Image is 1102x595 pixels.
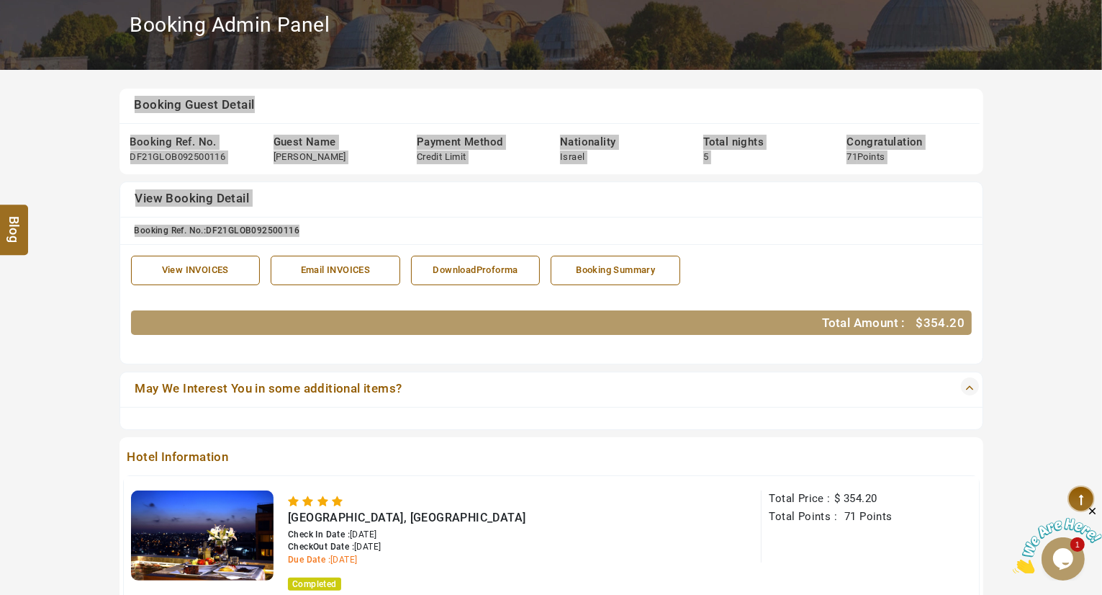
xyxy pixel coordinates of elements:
[559,264,672,277] div: Booking Summary
[844,492,877,505] span: 354.20
[130,135,252,150] div: Booking Ref. No.
[844,510,893,523] span: 71 Points
[923,316,965,330] span: 354.20
[271,256,400,285] a: Email INVOICES
[560,151,584,164] div: Israel
[769,510,837,523] span: Total Points :
[288,555,330,565] span: Due Date :
[330,555,357,565] span: [DATE]
[130,12,330,37] h2: Booking Admin Panel
[206,225,299,236] span: DF21GLOB092500116
[703,135,825,150] div: Total nights
[139,264,253,277] div: View INVOICES
[417,151,466,164] div: Credit Limit
[822,316,905,330] span: Total Amount :
[350,529,376,540] span: [DATE]
[560,135,682,150] div: Nationality
[131,256,261,285] a: View INVOICES
[288,529,350,540] span: Check In Date :
[131,491,274,581] img: c063fbdab6d1bbf5a04c1d4ef0a4b6677fb06abe.jpeg
[703,151,708,164] div: 5
[354,542,381,552] span: [DATE]
[274,135,395,150] div: Guest Name
[274,151,346,164] div: [PERSON_NAME]
[857,151,885,162] span: Points
[417,135,538,150] div: Payment Method
[551,256,680,285] a: Booking Summary
[123,448,894,468] span: Hotel Information
[288,511,525,524] span: [GEOGRAPHIC_DATA], [GEOGRAPHIC_DATA]
[916,316,923,330] span: $
[5,216,24,228] span: Blog
[135,225,979,237] div: Booking Ref. No.:
[288,578,341,591] span: Completed
[1013,505,1102,573] iframe: chat widget
[288,542,354,552] span: CheckOut Date :
[130,96,888,116] a: Booking Guest Detail
[131,380,888,400] a: May We Interest You in some additional items?
[411,256,541,285] a: DownloadProforma
[846,135,968,150] div: Congratulation
[846,151,857,162] span: 71
[769,492,830,505] span: Total Price :
[135,191,250,205] span: View Booking Detail
[834,492,840,505] span: $
[130,151,226,164] div: DF21GLOB092500116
